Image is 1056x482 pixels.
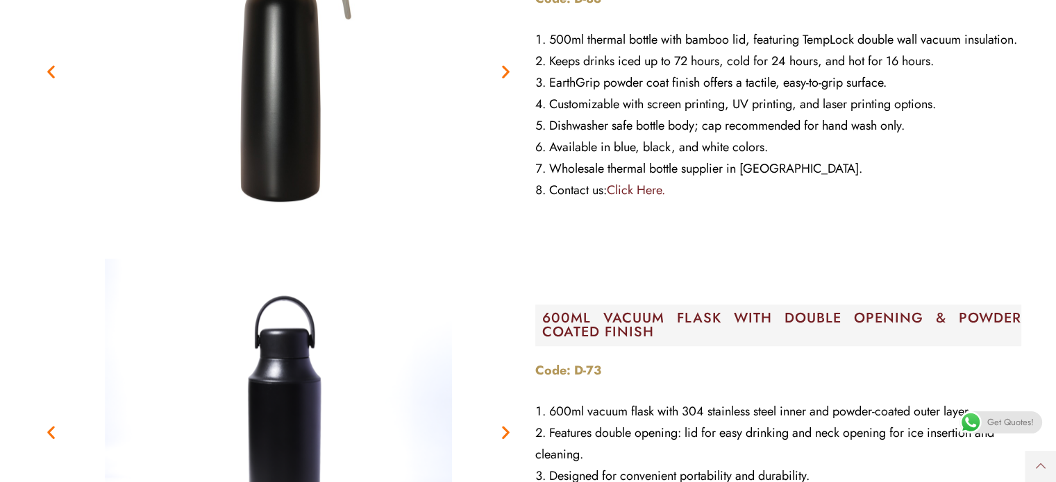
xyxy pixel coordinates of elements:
[535,115,1021,137] li: Dishwasher safe bottle body; cap recommended for hand wash only.
[535,401,1021,422] li: 600ml vacuum flask with 304 stainless steel inner and powder-coated outer layer.
[497,62,514,80] div: Next slide
[535,72,1021,94] li: EarthGrip powder coat finish offers a tactile, easy-to-grip surface.
[607,181,665,199] a: Click Here.
[42,423,60,440] div: Previous slide
[535,422,1021,465] li: Features double opening: lid for easy drinking and neck opening for ice insertion and cleaning.
[987,411,1034,433] span: Get Quotes!
[542,311,1021,339] h2: 600ML VACUUM FLASK WITH DOUBLE OPENING & POWDER COATED FINISH
[535,51,1021,72] li: Keeps drinks iced up to 72 hours, cold for 24 hours, and hot for 16 hours.
[497,423,514,440] div: Next slide
[535,29,1021,51] li: 500ml thermal bottle with bamboo lid, featuring TempLock double wall vacuum insulation.
[535,94,1021,115] li: Customizable with screen printing, UV printing, and laser printing options.
[535,180,1021,201] li: Contact us:
[535,361,601,379] strong: Code: D-73
[42,62,60,80] div: Previous slide
[535,158,1021,180] li: Wholesale thermal bottle supplier in [GEOGRAPHIC_DATA].
[535,137,1021,158] li: Available in blue, black, and white colors.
